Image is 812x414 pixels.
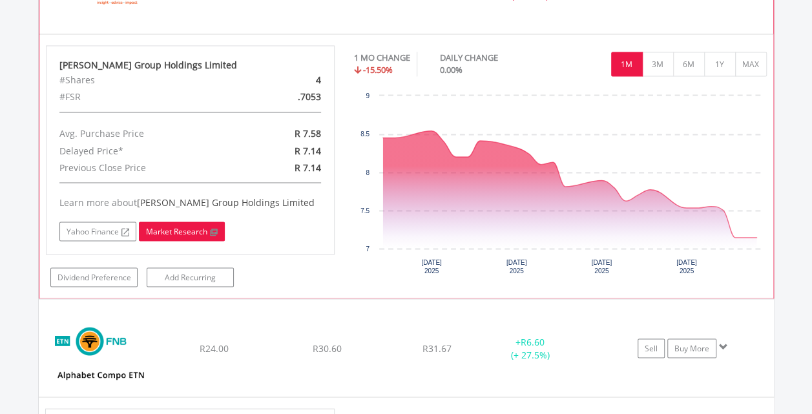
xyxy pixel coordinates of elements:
[673,52,705,76] button: 6M
[45,315,156,393] img: EQU.ZA.ALETNC.png
[237,88,331,105] div: .7053
[506,258,527,274] text: [DATE] 2025
[354,52,410,64] div: 1 MO CHANGE
[50,125,237,142] div: Avg. Purchase Price
[354,89,767,283] svg: Interactive chart
[521,335,545,347] span: R6.60
[137,196,315,208] span: [PERSON_NAME] Group Holdings Limited
[59,196,322,209] div: Learn more about
[421,258,442,274] text: [DATE] 2025
[237,72,331,88] div: 4
[59,222,136,241] a: Yahoo Finance
[59,59,322,72] div: [PERSON_NAME] Group Holdings Limited
[440,52,543,64] div: DAILY CHANGE
[611,52,643,76] button: 1M
[360,130,370,138] text: 8.5
[50,142,237,159] div: Delayed Price*
[366,245,370,252] text: 7
[295,161,321,173] span: R 7.14
[363,64,393,76] span: -15.50%
[360,207,370,214] text: 7.5
[642,52,674,76] button: 3M
[638,338,665,358] a: Sell
[667,338,716,358] a: Buy More
[139,222,225,241] a: Market Research
[295,144,321,156] span: R 7.14
[50,159,237,176] div: Previous Close Price
[366,169,370,176] text: 8
[366,92,370,99] text: 9
[704,52,736,76] button: 1Y
[50,88,237,105] div: #FSR
[200,342,229,354] span: R24.00
[591,258,612,274] text: [DATE] 2025
[295,127,321,140] span: R 7.58
[354,89,767,283] div: Chart. Highcharts interactive chart.
[50,72,237,88] div: #Shares
[440,64,463,76] span: 0.00%
[422,342,452,354] span: R31.67
[313,342,342,354] span: R30.60
[147,267,234,287] a: Add Recurring
[50,267,138,287] a: Dividend Preference
[735,52,767,76] button: MAX
[676,258,697,274] text: [DATE] 2025
[482,335,579,361] div: + (+ 27.5%)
